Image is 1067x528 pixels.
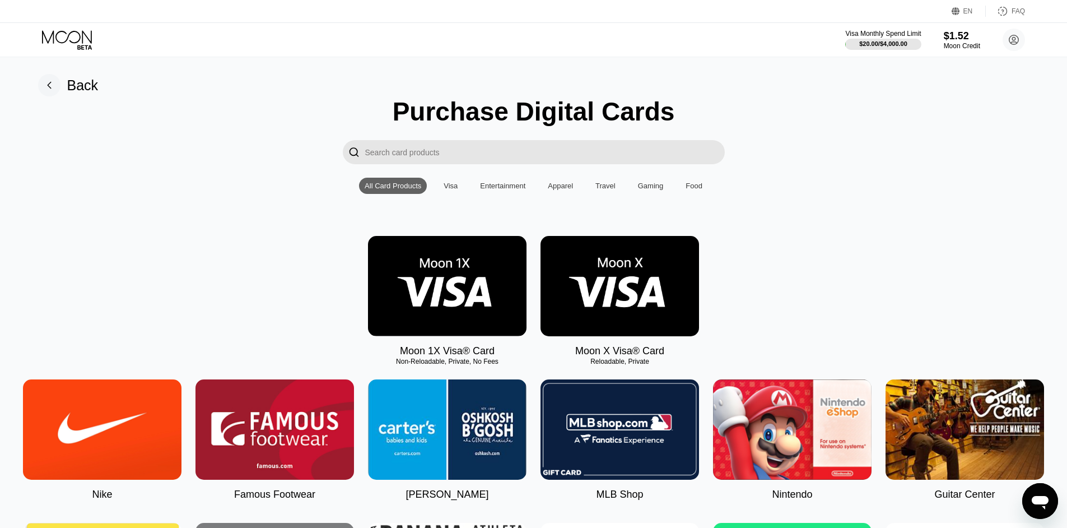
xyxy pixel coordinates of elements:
input: Search card products [365,140,725,164]
div: Back [67,77,99,94]
div: [PERSON_NAME] [406,489,488,501]
div: Nintendo [772,489,812,501]
div: FAQ [1012,7,1025,15]
div: EN [963,7,973,15]
div: Gaming [638,182,664,190]
div: Travel [590,178,621,194]
div: Visa [438,178,463,194]
div: Food [680,178,708,194]
div: MLB Shop [596,489,643,501]
div:  [343,140,365,164]
div: $1.52 [944,30,980,42]
div: Moon Credit [944,42,980,50]
div: Food [686,182,702,190]
div: Nike [92,489,112,501]
div: Guitar Center [934,489,995,501]
div: Visa [444,182,458,190]
div: Entertainment [474,178,531,194]
iframe: Button to launch messaging window [1022,483,1058,519]
div: $1.52Moon Credit [944,30,980,50]
div: Reloadable, Private [541,358,699,365]
div: Moon X Visa® Card [575,345,664,357]
div: Entertainment [480,182,525,190]
div: All Card Products [359,178,427,194]
div: Purchase Digital Cards [393,96,675,127]
div: Gaming [632,178,669,194]
div:  [348,146,360,159]
div: Apparel [542,178,579,194]
div: All Card Products [365,182,421,190]
div: FAQ [986,6,1025,17]
div: Travel [595,182,616,190]
div: Non-Reloadable, Private, No Fees [368,358,526,365]
div: Famous Footwear [234,489,315,501]
div: $20.00 / $4,000.00 [859,40,907,47]
div: Back [38,74,99,96]
div: Moon 1X Visa® Card [400,345,495,357]
div: Visa Monthly Spend Limit [845,30,921,38]
div: Visa Monthly Spend Limit$20.00/$4,000.00 [845,30,921,50]
div: Apparel [548,182,573,190]
div: EN [952,6,986,17]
